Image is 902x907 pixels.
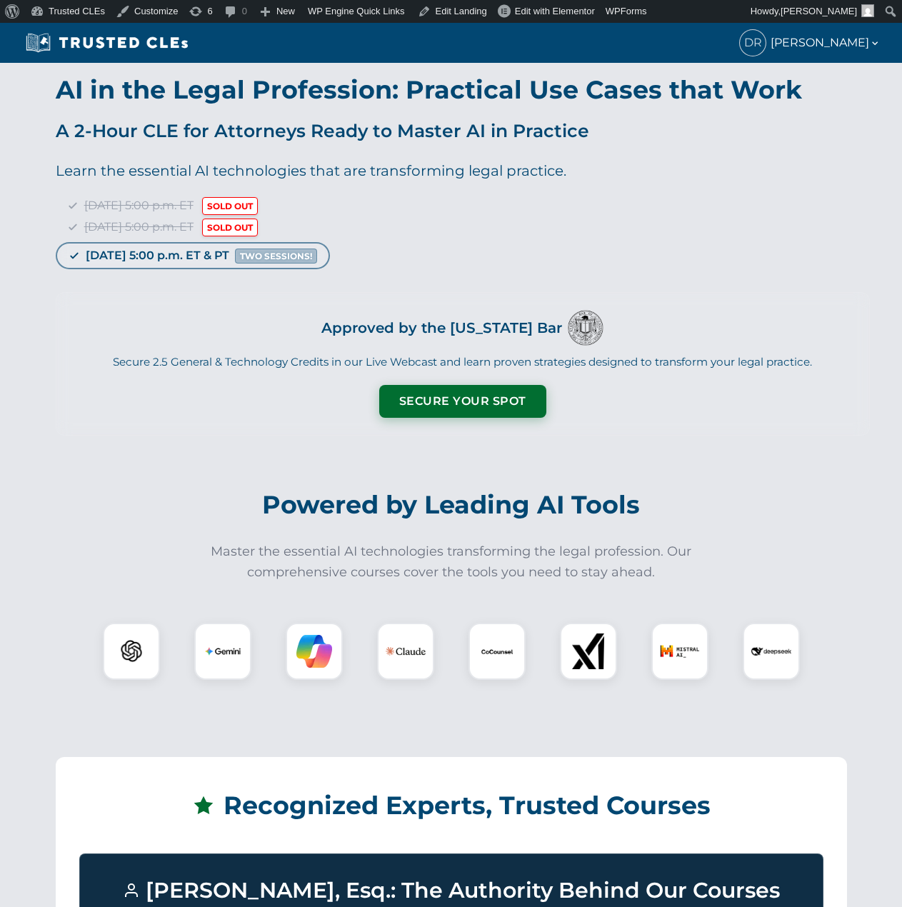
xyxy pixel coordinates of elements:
[651,623,708,680] div: Mistral AI
[751,631,791,671] img: DeepSeek Logo
[386,631,426,671] img: Claude Logo
[56,159,870,182] p: Learn the essential AI technologies that are transforming legal practice.
[286,623,343,680] div: Copilot
[74,354,852,371] p: Secure 2.5 General & Technology Credits in our Live Webcast and learn proven strategies designed ...
[56,116,870,145] p: A 2-Hour CLE for Attorneys Ready to Master AI in Practice
[84,199,194,212] span: [DATE] 5:00 p.m. ET
[56,480,847,530] h2: Powered by Leading AI Tools
[103,623,160,680] div: ChatGPT
[377,623,434,680] div: Claude
[321,315,562,341] h3: Approved by the [US_STATE] Bar
[740,30,766,56] span: DR
[111,631,152,672] img: ChatGPT Logo
[56,77,870,102] h1: AI in the Legal Profession: Practical Use Cases that Work
[21,32,192,54] img: Trusted CLEs
[771,34,881,52] span: [PERSON_NAME]
[781,6,857,16] span: [PERSON_NAME]
[201,541,701,583] p: Master the essential AI technologies transforming the legal profession. Our comprehensive courses...
[194,623,251,680] div: Gemini
[205,633,241,669] img: Gemini Logo
[479,633,515,669] img: CoCounsel Logo
[296,633,332,669] img: Copilot Logo
[568,310,603,346] img: Logo
[79,781,823,831] h2: Recognized Experts, Trusted Courses
[202,197,258,215] span: SOLD OUT
[571,633,606,669] img: xAI Logo
[468,623,526,680] div: CoCounsel
[515,6,595,16] span: Edit with Elementor
[660,631,700,671] img: Mistral AI Logo
[84,220,194,234] span: [DATE] 5:00 p.m. ET
[379,385,546,418] button: Secure Your Spot
[560,623,617,680] div: xAI
[202,219,258,236] span: SOLD OUT
[743,623,800,680] div: DeepSeek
